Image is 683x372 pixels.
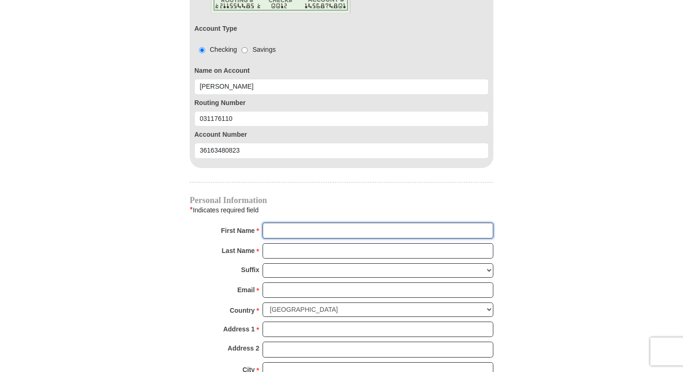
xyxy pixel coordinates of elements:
[223,323,255,336] strong: Address 1
[194,66,489,76] label: Name on Account
[194,130,489,140] label: Account Number
[221,224,255,237] strong: First Name
[237,283,255,296] strong: Email
[194,45,276,55] div: Checking Savings
[230,304,255,317] strong: Country
[222,244,255,257] strong: Last Name
[194,98,489,108] label: Routing Number
[228,342,259,355] strong: Address 2
[190,204,493,216] div: Indicates required field
[190,197,493,204] h4: Personal Information
[241,263,259,276] strong: Suffix
[194,24,237,34] label: Account Type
